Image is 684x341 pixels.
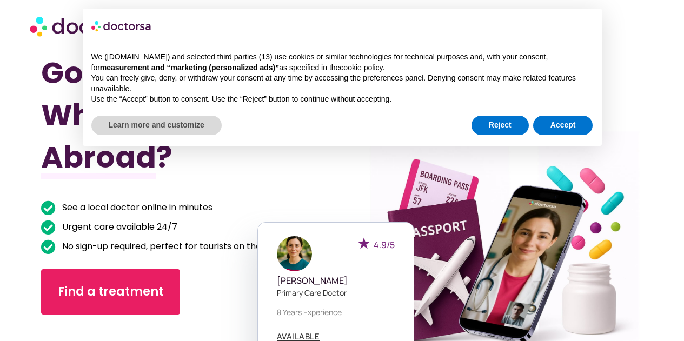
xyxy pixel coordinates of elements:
[91,17,152,35] img: logo
[59,200,212,215] span: See a local doctor online in minutes
[58,283,163,300] span: Find a treatment
[100,63,279,72] strong: measurement and “marketing (personalized ads)”
[41,52,297,178] h1: Got Sick While Traveling Abroad?
[340,63,382,72] a: cookie policy
[41,269,180,315] a: Find a treatment
[277,306,395,318] p: 8 years experience
[91,73,593,94] p: You can freely give, deny, or withdraw your consent at any time by accessing the preferences pane...
[374,239,395,251] span: 4.9/5
[91,52,593,73] p: We ([DOMAIN_NAME]) and selected third parties (13) use cookies or similar technologies for techni...
[533,116,593,135] button: Accept
[277,276,395,286] h5: [PERSON_NAME]
[277,287,395,298] p: Primary care doctor
[472,116,529,135] button: Reject
[91,116,222,135] button: Learn more and customize
[91,94,593,105] p: Use the “Accept” button to consent. Use the “Reject” button to continue without accepting.
[277,332,320,341] a: AVAILABLE
[59,239,274,254] span: No sign-up required, perfect for tourists on the go
[59,219,177,235] span: Urgent care available 24/7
